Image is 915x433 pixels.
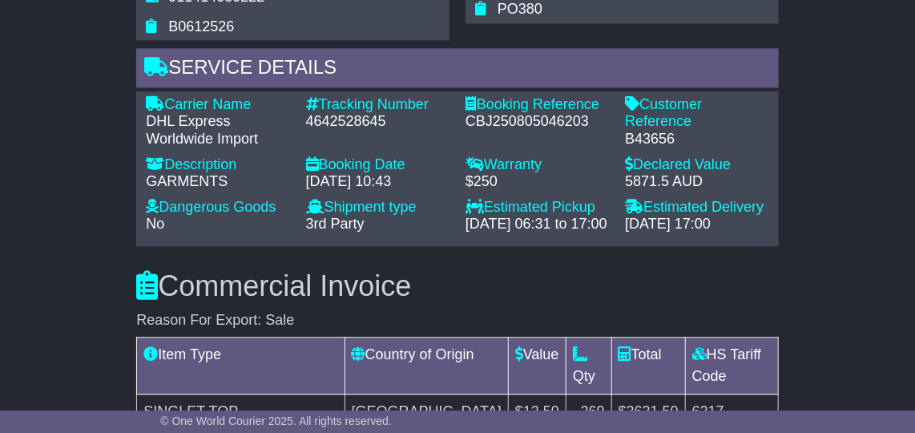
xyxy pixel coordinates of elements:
td: Item Type [137,338,345,395]
td: $3631.50 [611,395,685,430]
td: Total [611,338,685,395]
span: No [146,216,164,232]
td: 269 [566,395,612,430]
h3: Commercial Invoice [136,270,778,302]
div: Estimated Pickup [466,199,609,216]
div: CBJ250805046203 [466,113,609,131]
td: Value [508,338,566,395]
span: B0612526 [168,18,234,34]
div: [DATE] 06:31 to 17:00 [466,216,609,233]
div: Reason For Export: Sale [136,312,778,330]
td: $13.50 [508,395,566,430]
div: Tracking Number [306,96,449,114]
div: [DATE] 10:43 [306,173,449,191]
div: Booking Date [306,156,449,174]
div: $250 [466,173,609,191]
div: Warranty [466,156,609,174]
td: Qty [566,338,612,395]
td: SINGLET TOP [137,395,345,430]
div: Shipment type [306,199,449,216]
div: Carrier Name [146,96,289,114]
td: 6217 [685,395,778,430]
div: 4642528645 [306,113,449,131]
div: Declared Value [625,156,768,174]
div: Description [146,156,289,174]
div: Booking Reference [466,96,609,114]
span: PO380 [498,1,542,17]
td: HS Tariff Code [685,338,778,395]
div: GARMENTS [146,173,289,191]
span: © One World Courier 2025. All rights reserved. [160,415,392,427]
td: Country of Origin [345,338,508,395]
div: Estimated Delivery [625,199,768,216]
div: Dangerous Goods [146,199,289,216]
span: 3rd Party [306,216,365,232]
div: 5871.5 AUD [625,173,768,191]
div: B43656 [625,131,768,148]
td: [GEOGRAPHIC_DATA] [345,395,508,430]
div: [DATE] 17:00 [625,216,768,233]
div: DHL Express Worldwide Import [146,113,289,148]
div: Customer Reference [625,96,768,131]
div: Service Details [136,48,778,91]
